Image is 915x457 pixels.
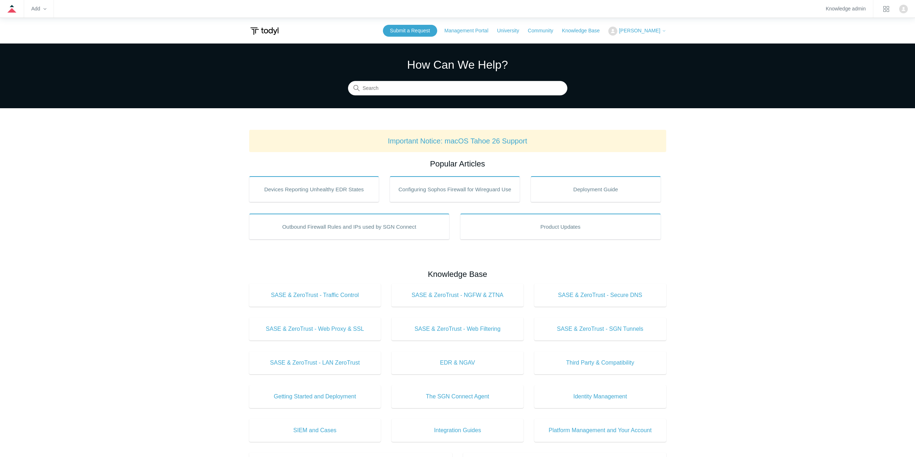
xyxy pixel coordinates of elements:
[249,419,381,442] a: SIEM and Cases
[608,27,666,36] button: [PERSON_NAME]
[534,351,666,374] a: Third Party & Compatibility
[531,176,661,202] a: Deployment Guide
[249,385,381,408] a: Getting Started and Deployment
[383,25,437,37] a: Submit a Request
[528,27,561,35] a: Community
[390,176,520,202] a: Configuring Sophos Firewall for Wireguard Use
[249,214,450,239] a: Outbound Firewall Rules and IPs used by SGN Connect
[392,385,523,408] a: The SGN Connect Agent
[402,392,513,401] span: The SGN Connect Agent
[260,358,370,367] span: SASE & ZeroTrust - LAN ZeroTrust
[402,291,513,300] span: SASE & ZeroTrust - NGFW & ZTNA
[460,214,661,239] a: Product Updates
[249,351,381,374] a: SASE & ZeroTrust - LAN ZeroTrust
[534,284,666,307] a: SASE & ZeroTrust - Secure DNS
[545,358,655,367] span: Third Party & Compatibility
[826,7,866,11] a: Knowledge admin
[392,284,523,307] a: SASE & ZeroTrust - NGFW & ZTNA
[402,358,513,367] span: EDR & NGAV
[899,5,908,13] img: user avatar
[260,392,370,401] span: Getting Started and Deployment
[249,268,666,280] h2: Knowledge Base
[534,419,666,442] a: Platform Management and Your Account
[534,317,666,341] a: SASE & ZeroTrust - SGN Tunnels
[497,27,526,35] a: University
[392,419,523,442] a: Integration Guides
[249,24,280,38] img: Todyl Support Center Help Center home page
[545,392,655,401] span: Identity Management
[249,317,381,341] a: SASE & ZeroTrust - Web Proxy & SSL
[260,426,370,435] span: SIEM and Cases
[249,158,666,170] h2: Popular Articles
[260,291,370,300] span: SASE & ZeroTrust - Traffic Control
[899,5,908,13] zd-hc-trigger: Click your profile icon to open the profile menu
[444,27,495,35] a: Management Portal
[545,426,655,435] span: Platform Management and Your Account
[388,137,527,145] a: Important Notice: macOS Tahoe 26 Support
[619,28,660,33] span: [PERSON_NAME]
[545,291,655,300] span: SASE & ZeroTrust - Secure DNS
[260,325,370,333] span: SASE & ZeroTrust - Web Proxy & SSL
[392,317,523,341] a: SASE & ZeroTrust - Web Filtering
[249,284,381,307] a: SASE & ZeroTrust - Traffic Control
[348,56,567,73] h1: How Can We Help?
[562,27,607,35] a: Knowledge Base
[534,385,666,408] a: Identity Management
[392,351,523,374] a: EDR & NGAV
[31,7,46,11] zd-hc-trigger: Add
[348,81,567,96] input: Search
[545,325,655,333] span: SASE & ZeroTrust - SGN Tunnels
[402,426,513,435] span: Integration Guides
[402,325,513,333] span: SASE & ZeroTrust - Web Filtering
[249,176,379,202] a: Devices Reporting Unhealthy EDR States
